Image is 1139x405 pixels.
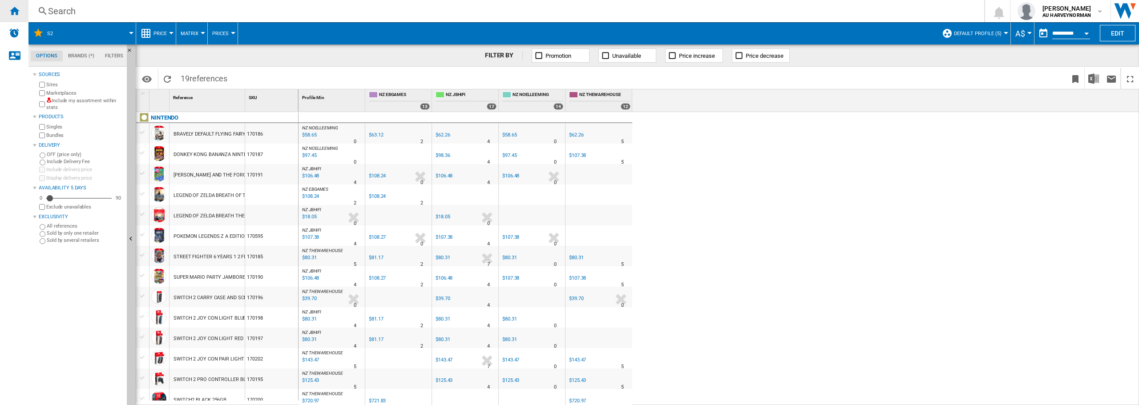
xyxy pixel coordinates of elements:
div: Matrix [181,22,203,44]
div: SKU Sort None [247,89,298,103]
span: NZ JBHIFI [302,269,321,273]
span: Prices [212,31,229,36]
div: Delivery Time : 4 days [487,240,490,249]
div: LEGEND OF ZELDA BREATH OF THE WILD NINTENDO SWITCH 2 [174,185,314,206]
div: $80.31 [569,255,583,261]
div: $80.31 [502,337,517,342]
div: $81.17 [369,316,383,322]
span: NZ JBHIFI [302,166,321,171]
button: Price decrease [732,48,790,63]
div: $81.17 [369,255,383,261]
div: $107.38 [501,274,519,283]
div: Delivery Time : 0 day [554,362,557,371]
span: NZ THEWAREHOUSE [302,289,343,294]
button: Open calendar [1078,24,1095,40]
div: Sources [39,71,123,78]
button: Maximize [1121,68,1139,89]
div: Delivery Time : 4 days [487,321,490,330]
div: Delivery Time : 2 days [420,137,423,146]
div: Delivery Time : 0 day [554,178,557,187]
div: $107.38 [568,274,586,283]
div: Delivery Time : 5 days [621,281,624,289]
div: 170197 [245,328,298,348]
div: $63.12 [369,132,383,138]
div: Delivery Time : 0 day [487,219,490,228]
div: Exclusivity [39,213,123,221]
div: SWITCH 2 JOY CON PAIR LIGHT BLUE LIGHT RED [174,349,283,369]
div: Click to filter on that brand [151,112,178,123]
button: Unavailable [598,48,656,63]
div: Delivery Time : 4 days [354,240,356,249]
input: Display delivery price [39,175,45,181]
div: $80.31 [501,253,517,262]
span: Reference [173,95,193,100]
span: NZ JBHIFI [302,330,321,335]
div: Sort None [171,89,245,103]
div: Sort None [151,89,169,103]
div: 170186 [245,123,298,144]
input: Include Delivery Fee [40,160,45,165]
div: Delivery Time : 0 day [420,178,423,187]
label: OFF (price only) [47,151,123,158]
div: $58.65 [502,132,517,138]
button: A$ [1015,22,1030,44]
div: $720.97 [569,398,586,404]
div: NZ JBHIFI 17 offers sold by NZ JBHIFI [434,89,498,112]
div: Availability 5 Days [39,184,123,192]
div: $721.83 [369,398,386,404]
div: $143.47 [436,357,452,363]
div: Delivery Time : 4 days [354,281,356,289]
div: Last updated : Monday, 25 August 2025 16:52 [301,356,319,365]
div: SWITCH 2 PRO CONTROLLER BLACK [174,369,255,390]
label: Marketplaces [46,90,123,96]
div: SWITCH 2 JOY CON LIGHT RED [174,329,243,349]
img: mysite-not-bg-18x18.png [46,97,52,103]
div: $80.31 [502,255,517,261]
div: Sort None [247,89,298,103]
label: Exclude unavailables [46,204,123,210]
label: Include Delivery Fee [47,158,123,165]
div: Reference Sort None [171,89,245,103]
div: Products [39,113,123,120]
div: $106.48 [502,173,519,179]
div: Delivery Time : 2 days [420,321,423,330]
div: Delivery Time : 4 days [354,342,356,351]
input: Sold by only one retailer [40,231,45,237]
div: Last updated : Monday, 25 August 2025 22:42 [301,192,319,201]
div: Delivery Time : 0 day [621,301,624,310]
div: Delivery Time : 4 days [354,178,356,187]
div: $108.27 [368,274,386,283]
div: DONKEY KONG BANANZA NINTENDO SWITCH 2 [174,144,280,165]
div: Last updated : Monday, 25 August 2025 16:52 [301,376,319,385]
div: 170187 [245,144,298,164]
div: Delivery Time : 4 days [487,158,490,167]
div: $108.24 [368,192,386,201]
div: NZ NOELLEEMING 14 offers sold by NZ NOELLEEMING [501,89,565,112]
div: NZ EBGAMES 13 offers sold by NZ EBGAMES [367,89,432,112]
img: alerts-logo.svg [9,28,20,38]
div: Last updated : Tuesday, 26 August 2025 05:07 [301,253,316,262]
div: $39.70 [569,296,583,301]
div: $81.17 [368,315,383,324]
div: Delivery Time : 2 days [420,260,423,269]
div: $80.31 [501,315,517,324]
div: $107.38 [434,233,452,242]
div: $39.70 [568,294,583,303]
button: Promotion [532,48,590,63]
label: Include delivery price [46,166,123,173]
div: Last updated : Tuesday, 26 August 2025 04:54 [301,213,316,221]
div: $143.47 [501,356,519,365]
div: $80.31 [502,316,517,322]
div: [PERSON_NAME] AND THE FORGOTTEN LAND PACK STAR CROSSED WORLD NINTENDO SWITCH 2 [174,165,392,185]
div: Delivery Time : 4 days [487,342,490,351]
div: Delivery Time : 5 days [621,158,624,167]
div: 170195 [245,369,298,389]
div: Delivery Time : 4 days [487,383,490,392]
div: Last updated : Tuesday, 26 August 2025 04:58 [301,315,316,324]
span: references [190,74,227,83]
span: Default profile (5) [954,31,1002,36]
button: Send this report by email [1103,68,1120,89]
span: SKU [249,95,257,100]
div: $125.43 [502,377,519,383]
